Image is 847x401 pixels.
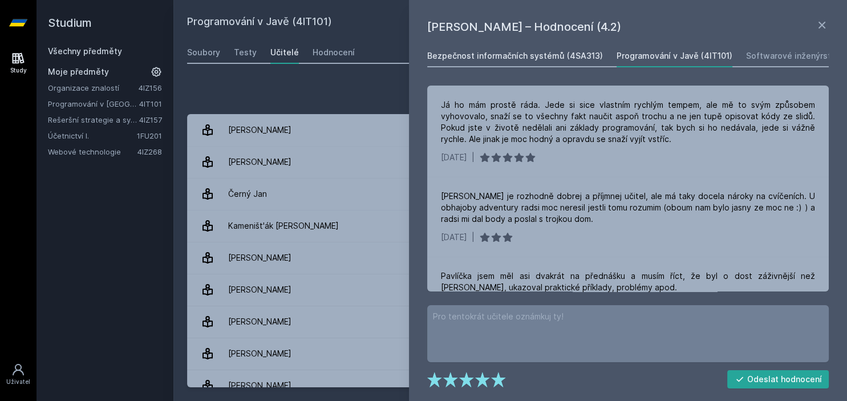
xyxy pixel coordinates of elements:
div: Hodnocení [313,47,355,58]
div: [PERSON_NAME] je rozhodně dobrej a příjmnej učitel, ale má taky docela nároky na cvíčeních. U obh... [441,191,815,225]
div: Pavlíčka jsem měl asi dvakrát na přednášku a musím říct, že byl o dost záživnější než [PERSON_NAM... [441,270,815,384]
a: Černý Jan 4 hodnocení 2.8 [187,178,833,210]
div: Uživatel [6,378,30,386]
a: [PERSON_NAME] [187,146,833,178]
a: Uživatel [2,357,34,392]
a: 4IT101 [139,99,162,108]
a: Testy [234,41,257,64]
div: [PERSON_NAME] [228,310,291,333]
div: | [472,232,475,243]
div: [DATE] [441,232,467,243]
a: Účetnictví I. [48,130,137,141]
button: Odeslat hodnocení [727,370,829,388]
a: Učitelé [270,41,299,64]
div: Study [10,66,27,75]
a: 1FU201 [137,131,162,140]
div: Testy [234,47,257,58]
a: [PERSON_NAME] 15 hodnocení 4.6 [187,242,833,274]
a: Programování v [GEOGRAPHIC_DATA] [48,98,139,110]
div: | [472,152,475,163]
div: [PERSON_NAME] [228,374,291,397]
a: Rešeršní strategie a systémy [48,114,139,125]
a: [PERSON_NAME] 1 hodnocení 5.0 [187,114,833,146]
a: 4IZ157 [139,115,162,124]
div: [PERSON_NAME] [228,246,291,269]
div: [PERSON_NAME] [228,151,291,173]
span: Moje předměty [48,66,109,78]
a: 4IZ268 [137,147,162,156]
div: [PERSON_NAME] [228,119,291,141]
a: [PERSON_NAME] 1 hodnocení 5.0 [187,274,833,306]
a: Webové technologie [48,146,137,157]
div: Černý Jan [228,183,267,205]
div: Soubory [187,47,220,58]
div: [DATE] [441,152,467,163]
div: Já ho mám prostě ráda. Jede si sice vlastním rychlým tempem, ale mě to svým způsobem vyhovovalo, ... [441,99,815,145]
div: Učitelé [270,47,299,58]
div: [PERSON_NAME] [228,278,291,301]
h2: Programování v Javě (4IT101) [187,14,702,32]
div: [PERSON_NAME] [228,342,291,365]
a: [PERSON_NAME] 1 hodnocení 5.0 [187,338,833,370]
a: Všechny předměty [48,46,122,56]
a: Soubory [187,41,220,64]
a: Hodnocení [313,41,355,64]
a: Organizace znalostí [48,82,139,94]
a: Study [2,46,34,80]
a: Kameništ'ák [PERSON_NAME] 1 hodnocení 5.0 [187,210,833,242]
a: [PERSON_NAME] 4 hodnocení 5.0 [187,306,833,338]
a: 4IZ156 [139,83,162,92]
div: Kameništ'ák [PERSON_NAME] [228,214,339,237]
